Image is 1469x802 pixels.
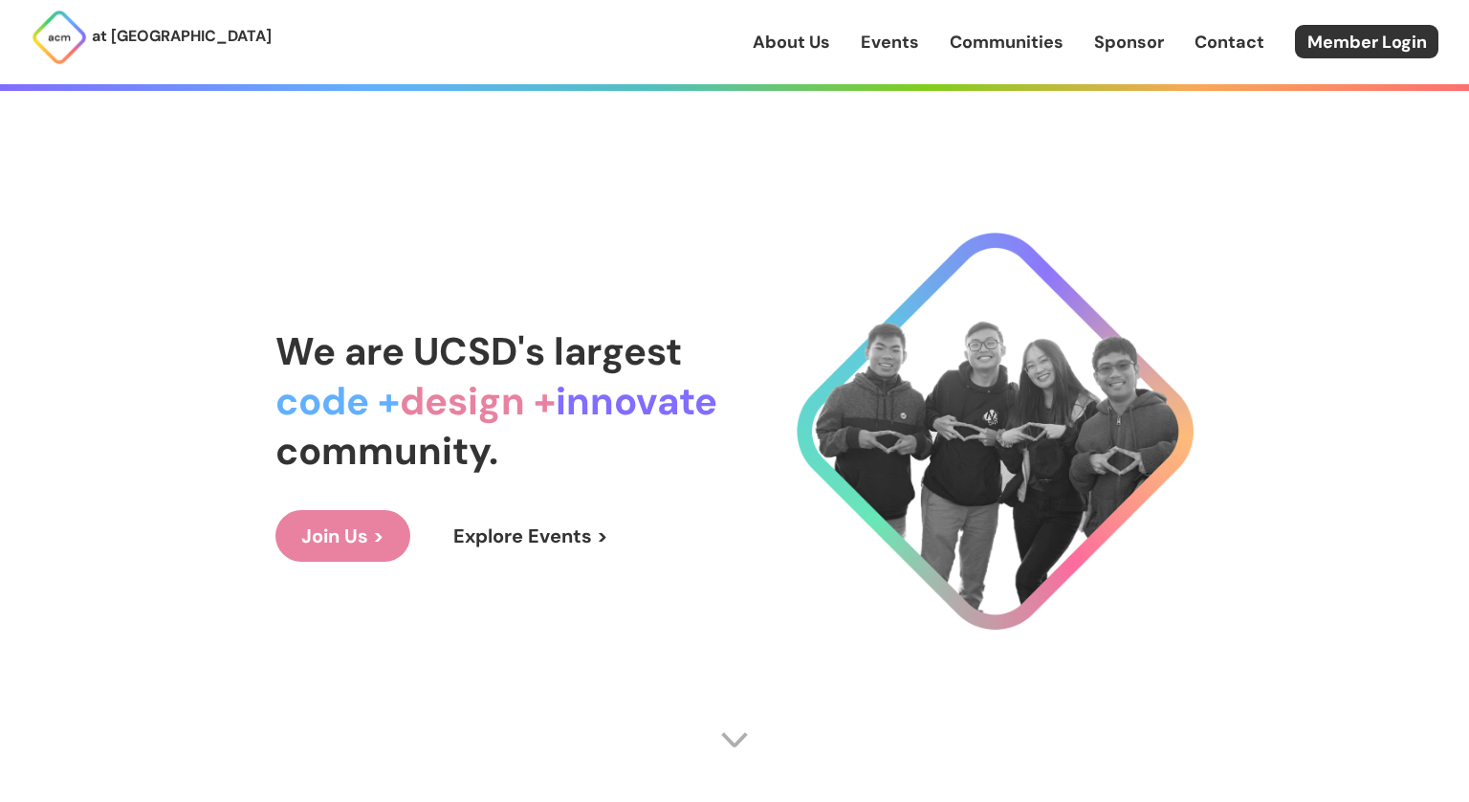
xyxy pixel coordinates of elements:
[1295,25,1438,58] a: Member Login
[720,725,749,754] img: Scroll Arrow
[31,9,272,66] a: at [GEOGRAPHIC_DATA]
[92,24,272,49] p: at [GEOGRAPHIC_DATA]
[753,30,830,55] a: About Us
[1094,30,1164,55] a: Sponsor
[1195,30,1264,55] a: Contact
[400,376,556,426] span: design +
[275,326,682,376] span: We are UCSD's largest
[31,9,88,66] img: ACM Logo
[950,30,1063,55] a: Communities
[275,376,400,426] span: code +
[861,30,919,55] a: Events
[556,376,717,426] span: innovate
[428,510,634,562] a: Explore Events >
[275,510,410,562] a: Join Us >
[797,233,1194,630] img: Cool Logo
[275,426,498,476] span: community.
